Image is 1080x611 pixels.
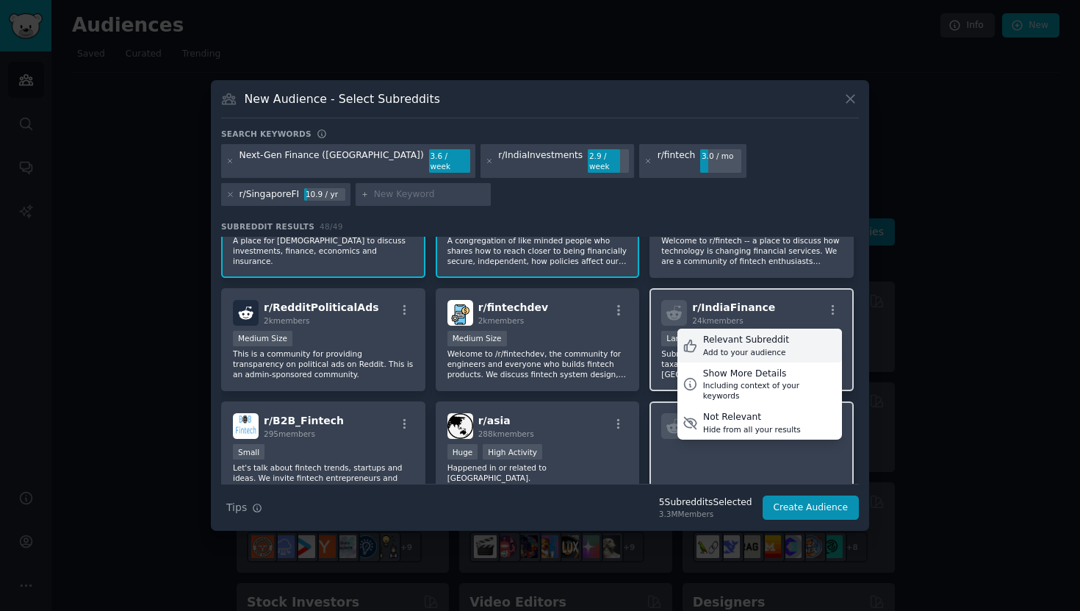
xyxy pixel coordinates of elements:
div: Not Relevant [703,411,801,424]
div: Medium Size [233,331,292,346]
div: 3.0 / mo [700,149,741,162]
span: r/ B2B_Fintech [264,415,344,426]
div: Show More Details [703,368,837,381]
span: Subreddit Results [221,221,314,232]
div: Add to your audience [703,347,789,357]
span: 288k members [478,429,534,438]
button: Tips [221,495,267,521]
div: 3.3M Members [659,509,752,519]
span: r/ fintechdev [478,301,548,313]
span: Tips [226,500,247,515]
div: Huge [447,444,478,460]
p: A place for [DEMOGRAPHIC_DATA] to discuss investments, finance, economics and insurance. [233,235,414,266]
div: r/SingaporeFI [240,188,300,201]
div: 10.9 / yr [304,188,345,201]
div: High Activity [483,444,542,460]
p: Welcome to r/fintech -- a place to discuss how technology is changing financial services. We are ... [661,235,842,266]
span: 295 members [264,429,315,438]
div: 3.6 / week [429,149,470,173]
div: r/IndiaInvestments [498,149,583,173]
input: New Keyword [374,188,486,201]
div: Hide from all your results [703,424,801,435]
p: Subreddit for all your personal finance, taxation, and banking queries in [GEOGRAPHIC_DATA]. Plea... [661,349,842,379]
p: Let's talk about fintech trends, startups and ideas. We invite fintech entrepreneurs and industry... [233,462,414,493]
img: asia [447,413,473,439]
span: 2k members [478,316,525,325]
span: r/ RedditPoliticalAds [264,301,379,313]
div: Medium Size [447,331,507,346]
div: r/fintech [658,149,695,173]
p: A congregation of like minded people who shares how to reach closer to being financially secure, ... [447,235,628,266]
img: fintechdev [447,300,473,326]
h3: New Audience - Select Subreddits [245,91,440,107]
span: 24k members [692,316,743,325]
div: Large [661,331,694,346]
h3: Search keywords [221,129,312,139]
p: Happened in or related to [GEOGRAPHIC_DATA]. [447,462,628,483]
img: RedditPoliticalAds [233,300,259,326]
div: Including context of your keywords [703,380,837,401]
button: Create Audience [763,496,860,521]
div: 2.9 / week [588,149,629,173]
div: Relevant Subreddit [703,334,789,347]
div: Next-Gen Finance ([GEOGRAPHIC_DATA]) [240,149,424,173]
p: This is a community for providing transparency on political ads on Reddit. This is an admin-spons... [233,349,414,379]
span: r/ asia [478,415,511,426]
div: 5 Subreddit s Selected [659,496,752,510]
span: r/ IndiaFinance [692,301,775,313]
p: Welcome to /r/fintechdev, the community for engineers and everyone who builds fintech products. W... [447,349,628,379]
span: 48 / 49 [320,222,343,231]
img: B2B_Fintech [233,413,259,439]
span: 2k members [264,316,310,325]
div: Small [233,444,264,460]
